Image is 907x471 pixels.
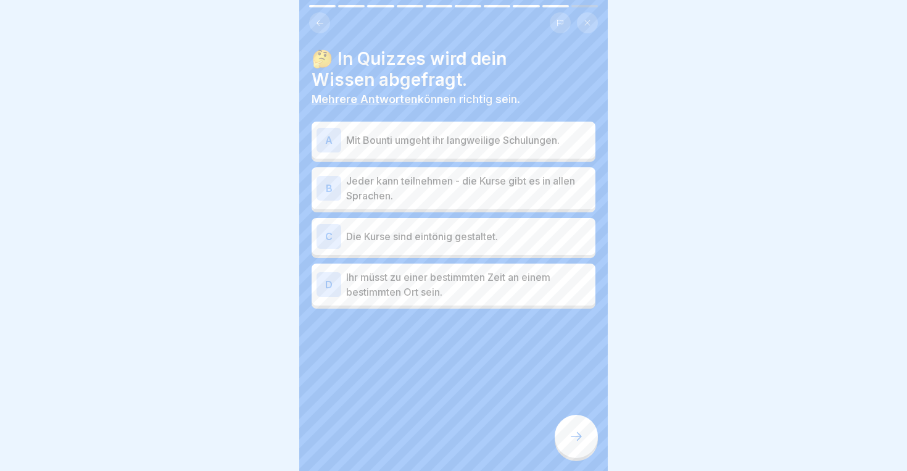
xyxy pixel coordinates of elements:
[312,93,418,106] b: Mehrere Antworten
[317,128,341,152] div: A
[346,133,590,148] p: Mit Bounti umgeht ihr langweilige Schulungen.
[312,93,595,106] p: können richtig sein.
[317,224,341,249] div: C
[346,229,590,244] p: Die Kurse sind eintönig gestaltet.
[346,270,590,299] p: Ihr müsst zu einer bestimmten Zeit an einem bestimmten Ort sein.
[317,176,341,201] div: B
[317,272,341,297] div: D
[346,173,590,203] p: Jeder kann teilnehmen - die Kurse gibt es in allen Sprachen.
[312,48,595,90] h4: 🤔 In Quizzes wird dein Wissen abgefragt.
